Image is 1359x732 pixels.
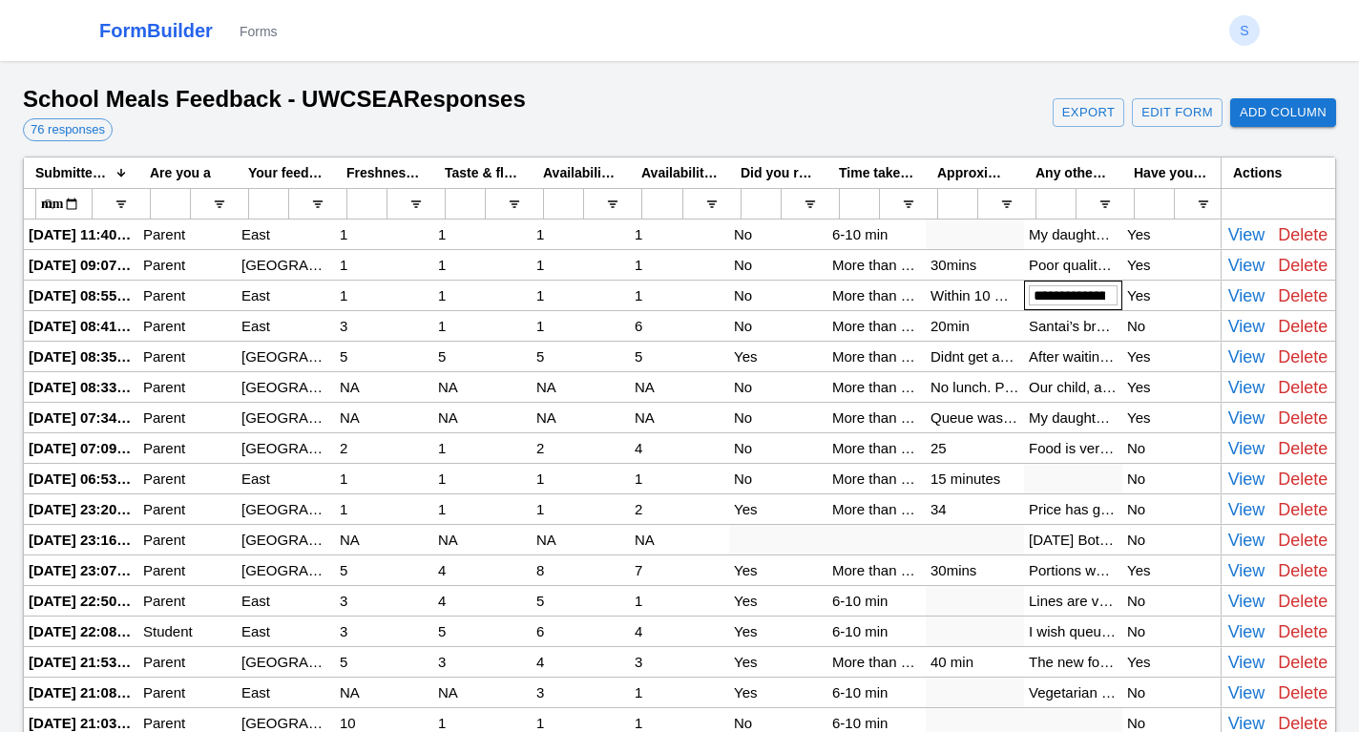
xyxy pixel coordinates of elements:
[138,403,237,432] div: Parent
[1223,403,1270,433] button: View Details
[729,433,827,463] div: No
[827,403,926,432] div: More than 10 min
[1122,525,1221,554] div: No
[433,464,532,493] div: 1
[827,617,926,646] div: 6-10 min
[532,433,630,463] div: 2
[335,586,433,616] div: 3
[532,555,630,585] div: 8
[433,678,532,707] div: NA
[433,403,532,432] div: NA
[24,403,138,432] div: [DATE] 07:34:01
[1273,555,1332,586] button: Delete Response
[433,220,532,249] div: 1
[237,617,335,646] div: East
[1122,464,1221,493] div: No
[630,403,729,432] div: NA
[138,281,237,310] div: Parent
[410,199,422,210] button: Open Filter Menu
[150,165,211,180] span: Are you a
[433,647,532,677] div: 3
[1273,586,1332,617] button: Delete Response
[630,220,729,249] div: 1
[630,433,729,463] div: 4
[237,555,335,585] div: [GEOGRAPHIC_DATA]
[532,678,630,707] div: 3
[433,311,532,341] div: 1
[24,647,138,677] div: [DATE] 21:53:31
[630,647,729,677] div: 3
[237,586,335,616] div: East
[237,311,335,341] div: East
[237,494,335,524] div: [GEOGRAPHIC_DATA]
[24,281,138,310] div: [DATE] 08:55:51
[24,464,138,493] div: [DATE] 06:53:46
[335,464,433,493] div: 1
[532,220,630,249] div: 1
[827,647,926,677] div: More than 10 min
[1024,678,1122,707] div: Vegetarian food options are very limited . Kindly add vegetarian pizza to the menu for lunch
[532,372,630,402] div: NA
[1223,464,1270,494] button: View Details
[237,281,335,310] div: East
[1273,525,1332,555] button: Delete Response
[729,220,827,249] div: No
[1273,250,1332,281] button: Delete Response
[1273,220,1332,250] button: Delete Response
[237,342,335,371] div: [GEOGRAPHIC_DATA]
[630,525,729,554] div: NA
[532,281,630,310] div: 1
[24,250,138,280] div: [DATE] 09:07:42
[138,555,237,585] div: Parent
[926,464,1024,493] div: 15 minutes
[237,403,335,432] div: [GEOGRAPHIC_DATA]
[138,525,237,554] div: Parent
[1223,494,1270,525] button: View Details
[729,281,827,310] div: No
[1273,494,1332,525] button: Delete Response
[729,342,827,371] div: Yes
[729,647,827,677] div: Yes
[1024,372,1122,402] div: Our child, along with two of his classmates, waited in line for a long time to order food, then q...
[237,372,335,402] div: [GEOGRAPHIC_DATA]
[903,199,914,210] button: Open Filter Menu
[23,84,526,115] h1: School Meals Feedback - UWCSEA Responses
[1223,372,1270,403] button: View Details
[1024,342,1122,371] div: After waiting for 30min, there was no food. This is 100pct unacceptable. After all the publicly s...
[1024,433,1122,463] div: Food is very costly , tastes bad , , heathy options are less , extremely poorly managed and kids ...
[630,250,729,280] div: 1
[1273,311,1332,342] button: Delete Response
[1122,403,1221,432] div: Yes
[1122,250,1221,280] div: Yes
[1024,311,1122,341] div: Santai’s breakfast options are just cakes or doughnuts and that’s not acceptable for athletes doi...
[926,433,1024,463] div: 25
[335,372,433,402] div: NA
[630,494,729,524] div: 2
[926,647,1024,677] div: 40 min
[346,188,387,220] input: Freshness of Food (1 being worst, 10 being best about the school canteen food) Filter Input
[1223,281,1270,311] button: View Details
[827,342,926,371] div: More than 10 min
[641,188,683,220] input: Availability of food options eg. nut-free, gluten-free, vegetarian, vegan (1 being least, 10 bein...
[24,678,138,707] div: [DATE] 21:08:03
[926,281,1024,310] div: Within 10 mins
[1233,165,1282,180] span: Actions
[827,311,926,341] div: More than 10 min
[1024,525,1122,554] div: [DATE] Both my sons (G12 and G9) weren’t able to eat their lunch because the queue was too long. ...
[509,199,520,210] button: Open Filter Menu
[1223,586,1270,617] button: View Details
[138,372,237,402] div: Parent
[248,188,289,220] input: Your feedback is related to which campus: Filter Input
[335,647,433,677] div: 5
[335,494,433,524] div: 1
[1122,220,1221,249] div: Yes
[1223,678,1270,708] button: View Details
[805,199,816,210] button: Open Filter Menu
[115,199,127,210] button: Open Filter Menu
[937,165,1013,180] span: Approximately how much time did it take to get your food?
[335,342,433,371] div: 5
[706,199,718,210] button: Open Filter Menu
[1223,433,1270,464] button: View Details
[1122,647,1221,677] div: Yes
[24,525,138,554] div: [DATE] 23:16:51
